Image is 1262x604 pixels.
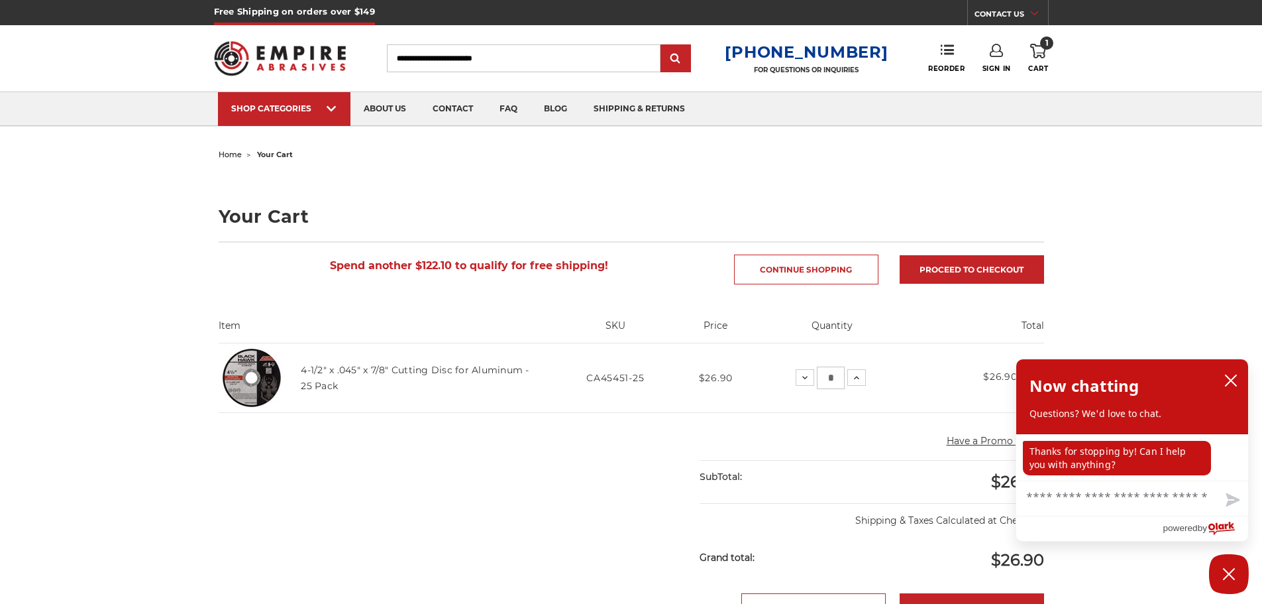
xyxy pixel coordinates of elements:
span: Sign In [982,64,1011,73]
a: shipping & returns [580,92,698,126]
div: chat [1016,434,1248,481]
a: home [219,150,242,159]
a: [PHONE_NUMBER] [725,42,888,62]
a: CONTACT US [974,7,1048,25]
img: Empire Abrasives [214,32,346,84]
div: olark chatbox [1016,359,1249,542]
span: Cart [1028,64,1048,73]
a: 4-1/2" x .045" x 7/8" Cutting Disc for Aluminum - 25 Pack [301,364,529,392]
div: SubTotal: [700,461,872,493]
p: Shipping & Taxes Calculated at Checkout [700,503,1043,528]
th: Price [678,319,753,343]
strong: $26.90 [983,371,1017,383]
div: SHOP CATEGORIES [231,103,337,113]
th: Quantity [753,319,911,343]
span: powered [1163,520,1197,536]
button: Send message [1215,485,1248,516]
th: SKU [552,319,678,343]
span: $26.90 [991,550,1044,570]
h1: Your Cart [219,208,1044,225]
th: Total [911,319,1043,343]
span: 1 [1040,36,1053,50]
a: Powered by Olark [1163,516,1248,541]
input: 4-1/2" x .045" x 7/8" Cutting Disc for Aluminum - 25 Pack Quantity: [817,367,845,389]
span: $26.90 [699,372,733,384]
a: faq [486,92,531,126]
a: contact [419,92,486,126]
h2: Now chatting [1029,373,1139,399]
a: Proceed to checkout [900,255,1044,284]
a: about us [350,92,419,126]
span: by [1198,520,1207,536]
p: FOR QUESTIONS OR INQUIRIES [725,66,888,74]
button: close chatbox [1220,371,1241,391]
img: 4.5" cutting disc for aluminum [219,345,285,411]
a: Continue Shopping [734,255,878,284]
span: Reorder [928,64,965,73]
button: Close Chatbox [1209,554,1249,594]
p: Questions? We'd love to chat. [1029,407,1235,420]
strong: Grand total: [700,552,755,564]
p: Thanks for stopping by! Can I help you with anything? [1023,441,1211,475]
input: Submit [662,46,689,72]
a: blog [531,92,580,126]
span: your cart [257,150,293,159]
a: 1 Cart [1028,44,1048,73]
button: Have a Promo Code? [947,434,1044,448]
span: Spend another $122.10 to qualify for free shipping! [330,259,608,272]
a: Reorder [928,44,965,72]
span: $26.90 [991,472,1044,491]
th: Item [219,319,552,343]
span: CA45451-25 [586,372,644,384]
